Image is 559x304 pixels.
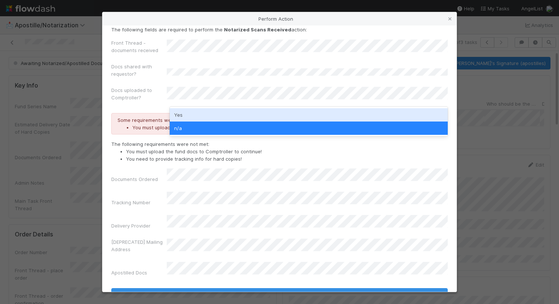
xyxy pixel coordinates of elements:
strong: Notarized Scans Received [224,27,291,33]
label: Front Thread - documents received [111,39,167,54]
li: You must upload the fund docs to Comptroller to continue! [132,124,441,131]
p: The following fields are required to perform the action: [111,26,448,33]
label: Apostilled Docs [111,269,147,276]
li: You need to provide tracking info for hard copies! [126,155,448,163]
li: You must upload the fund docs to Comptroller to continue! [126,148,448,155]
div: Yes [170,108,448,122]
div: Some requirements were not met: [111,113,448,134]
p: The following requirements were not met: [111,140,448,163]
button: Notarized Scans Received [111,288,448,301]
label: Delivery Provider [111,222,150,229]
div: n/a [170,122,448,135]
div: Perform Action [102,12,457,25]
label: Documents Ordered [111,175,158,183]
label: [DEPRECATED] Mailing Address [111,238,167,253]
label: Docs shared with requestor? [111,63,167,78]
label: Docs uploaded to Comptroller? [111,86,167,101]
label: Tracking Number [111,199,150,206]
